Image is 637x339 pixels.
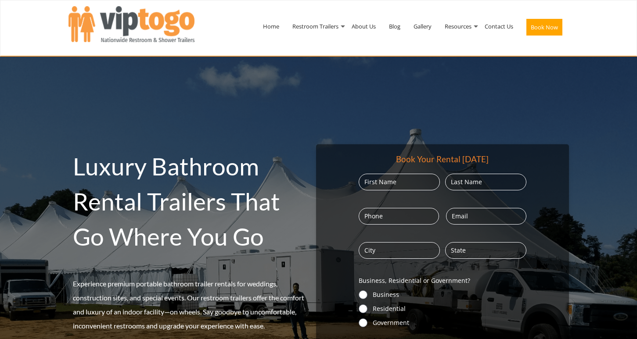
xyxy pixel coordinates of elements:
span: Experience premium portable bathroom trailer rentals for weddings, construction sites, and specia... [73,279,304,330]
a: Blog [382,4,407,49]
input: First Name [359,174,440,190]
label: Business [373,290,526,299]
input: State [445,242,526,259]
input: Last Name [445,174,526,190]
label: Residential [373,304,526,313]
a: Contact Us [478,4,520,49]
legend: Business, Residential or Government? [359,276,470,285]
a: Gallery [407,4,438,49]
a: Book Now [520,4,569,54]
button: Book Now [526,19,562,36]
a: About Us [345,4,382,49]
input: Phone [359,208,439,225]
div: Book Your Rental [DATE] [396,153,489,165]
h2: Luxury Bathroom Rental Trailers That Go Where You Go [73,149,312,254]
a: Restroom Trailers [286,4,345,49]
a: Home [256,4,286,49]
a: Resources [438,4,478,49]
label: Government [373,318,526,327]
img: VIPTOGO [68,6,194,42]
input: City [359,242,440,259]
input: Email [446,208,526,225]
